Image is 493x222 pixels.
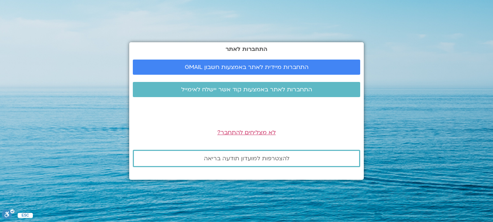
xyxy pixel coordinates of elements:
[181,86,312,93] span: התחברות לאתר באמצעות קוד אשר יישלח לאימייל
[133,60,360,75] a: התחברות מיידית לאתר באמצעות חשבון GMAIL
[133,82,360,97] a: התחברות לאתר באמצעות קוד אשר יישלח לאימייל
[133,150,360,167] a: להצטרפות למועדון תודעה בריאה
[133,46,360,52] h2: התחברות לאתר
[185,64,309,70] span: התחברות מיידית לאתר באמצעות חשבון GMAIL
[217,129,276,136] a: לא מצליחים להתחבר?
[204,155,289,162] span: להצטרפות למועדון תודעה בריאה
